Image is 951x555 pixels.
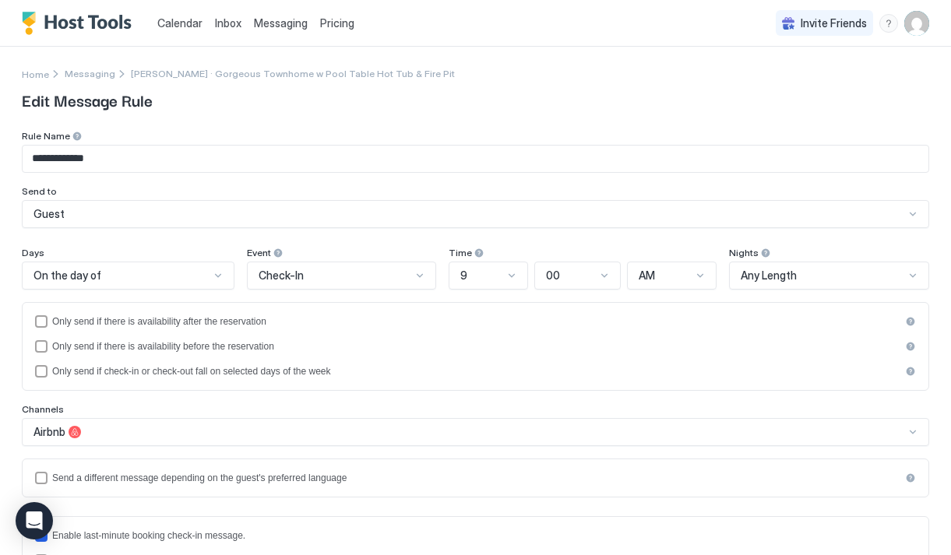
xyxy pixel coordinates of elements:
div: Only send if check-in or check-out fall on selected days of the week [52,366,900,377]
span: On the day of [33,269,101,283]
div: isLimited [35,365,916,378]
a: Home [22,65,49,82]
div: Open Intercom Messenger [16,502,53,539]
span: Event [247,247,271,258]
span: Channels [22,403,64,415]
span: Inbox [215,16,241,30]
span: Messaging [254,16,308,30]
span: 9 [460,269,467,283]
span: Any Length [741,269,797,283]
span: Check-In [259,269,304,283]
a: Messaging [254,15,308,31]
span: Send to [22,185,57,197]
a: Inbox [215,15,241,31]
span: Days [22,247,44,258]
span: Airbnb [33,425,65,439]
span: Messaging [65,68,115,79]
span: Invite Friends [801,16,867,30]
div: afterReservation [35,315,916,328]
div: User profile [904,11,929,36]
div: Breadcrumb [65,68,115,79]
div: Only send if there is availability before the reservation [52,341,900,352]
input: Input Field [23,146,928,172]
a: Calendar [157,15,203,31]
div: lastMinuteMessageEnabled [35,529,916,542]
div: languagesEnabled [35,472,916,484]
span: Breadcrumb [131,68,455,79]
span: Calendar [157,16,203,30]
span: Time [449,247,472,258]
div: Breadcrumb [22,65,49,82]
span: Edit Message Rule [22,88,929,111]
span: Pricing [320,16,354,30]
span: Rule Name [22,130,70,142]
a: Host Tools Logo [22,12,139,35]
div: beforeReservation [35,340,916,353]
span: Home [22,68,49,80]
div: Enable last-minute booking check-in message. [52,530,916,541]
span: Guest [33,207,65,221]
div: Send a different message depending on the guest's preferred language [52,472,900,483]
span: AM [639,269,655,283]
span: 00 [546,269,560,283]
div: Only send if there is availability after the reservation [52,316,900,327]
div: menu [879,14,898,33]
span: Nights [729,247,759,258]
